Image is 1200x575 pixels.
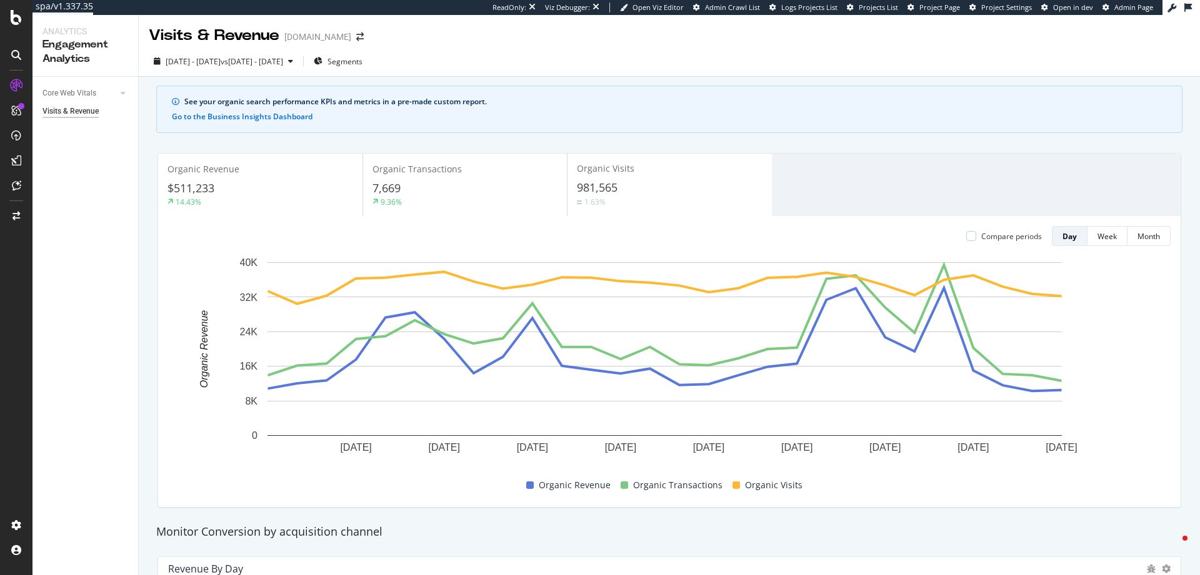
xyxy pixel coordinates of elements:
span: vs [DATE] - [DATE] [221,56,283,67]
span: Admin Crawl List [705,2,760,12]
span: [DATE] - [DATE] [166,56,221,67]
div: Viz Debugger: [545,2,590,12]
button: Segments [309,51,367,71]
div: Core Web Vitals [42,87,96,100]
span: Projects List [859,2,898,12]
span: 981,565 [577,180,617,195]
a: Admin Crawl List [693,2,760,12]
text: [DATE] [869,442,901,453]
span: Project Page [919,2,960,12]
div: See your organic search performance KPIs and metrics in a pre-made custom report. [184,96,1167,107]
a: Project Settings [969,2,1032,12]
div: Engagement Analytics [42,37,128,66]
span: Organic Revenue [539,478,611,493]
text: 32K [240,292,258,303]
text: Organic Revenue [199,310,209,388]
span: Organic Transactions [372,163,462,175]
button: Month [1127,226,1171,246]
span: Organic Visits [577,162,634,174]
iframe: Intercom live chat [1157,533,1187,563]
span: $511,233 [167,180,214,195]
text: [DATE] [1046,442,1077,453]
div: Day [1062,231,1077,242]
img: Equal [577,200,582,204]
span: Organic Transactions [633,478,722,493]
a: Admin Page [1102,2,1153,12]
text: 40K [240,257,258,268]
div: Monitor Conversion by acquisition channel [150,524,1189,540]
text: [DATE] [693,442,724,453]
span: Open Viz Editor [632,2,684,12]
text: 24K [240,327,258,337]
a: Open Viz Editor [620,2,684,12]
button: [DATE] - [DATE]vs[DATE] - [DATE] [149,51,298,71]
div: Visits & Revenue [42,105,99,118]
button: Day [1052,226,1087,246]
div: Week [1097,231,1117,242]
text: 16K [240,361,258,372]
a: Visits & Revenue [42,105,129,118]
div: 1.63% [584,197,606,207]
span: Open in dev [1053,2,1093,12]
div: [DOMAIN_NAME] [284,31,351,43]
div: 9.36% [381,197,402,207]
text: 8K [245,396,257,406]
text: [DATE] [517,442,548,453]
span: Project Settings [981,2,1032,12]
div: arrow-right-arrow-left [356,32,364,41]
text: [DATE] [957,442,989,453]
div: bug [1147,564,1156,573]
svg: A chart. [168,256,1161,473]
div: Month [1137,231,1160,242]
div: ReadOnly: [492,2,526,12]
div: Visits & Revenue [149,25,279,46]
text: [DATE] [781,442,812,453]
span: Organic Visits [745,478,802,493]
a: Core Web Vitals [42,87,117,100]
div: Compare periods [981,231,1042,242]
a: Projects List [847,2,898,12]
span: Logs Projects List [781,2,837,12]
a: Logs Projects List [769,2,837,12]
button: Week [1087,226,1127,246]
span: Organic Revenue [167,163,239,175]
a: Project Page [907,2,960,12]
span: 7,669 [372,180,401,195]
span: Segments [327,56,362,67]
div: Analytics [42,25,128,37]
div: Revenue by Day [168,563,243,575]
div: 14.43% [176,197,201,207]
a: Open in dev [1041,2,1093,12]
text: [DATE] [429,442,460,453]
div: info banner [156,86,1182,133]
text: 0 [252,430,257,441]
button: Go to the Business Insights Dashboard [172,112,312,121]
text: [DATE] [605,442,636,453]
span: Admin Page [1114,2,1153,12]
text: [DATE] [340,442,371,453]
